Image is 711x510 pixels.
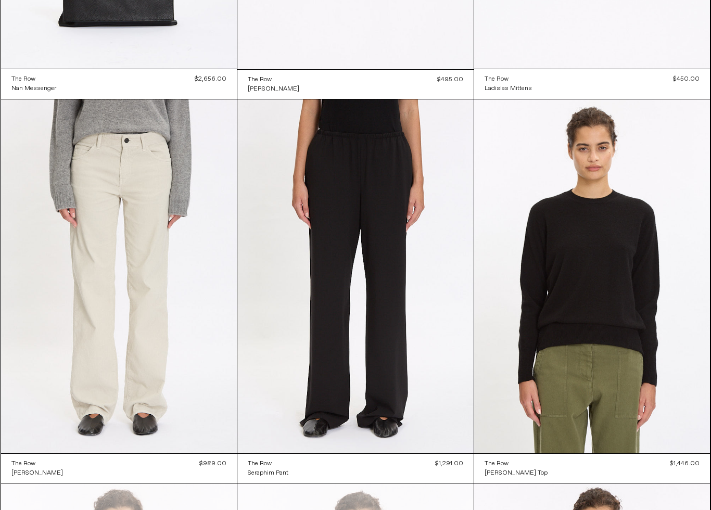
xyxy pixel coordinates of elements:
[248,469,288,478] div: Seraphim Pant
[485,459,548,468] a: The Row
[1,99,237,453] img: The Row Carlyl Pant in ice
[485,84,532,93] a: Ladislas Mittens
[248,75,299,84] a: The Row
[435,459,463,468] div: $1,291.00
[485,468,548,478] a: [PERSON_NAME] Top
[11,84,56,93] a: Nan Messenger
[248,468,288,478] a: Seraphim Pant
[673,74,700,84] div: $450.00
[485,74,532,84] a: The Row
[248,75,272,84] div: The Row
[195,74,226,84] div: $2,656.00
[11,469,63,478] div: [PERSON_NAME]
[199,459,226,468] div: $989.00
[474,99,710,453] img: The Row Leilani Top in black
[485,469,548,478] div: [PERSON_NAME] Top
[11,459,63,468] a: The Row
[485,75,509,84] div: The Row
[248,84,299,94] a: [PERSON_NAME]
[11,460,35,468] div: The Row
[437,75,463,84] div: $495.00
[11,468,63,478] a: [PERSON_NAME]
[11,74,56,84] a: The Row
[237,99,474,454] img: The Row Seraphim Pant in black
[670,459,700,468] div: $1,446.00
[11,75,35,84] div: The Row
[248,460,272,468] div: The Row
[485,460,509,468] div: The Row
[248,85,299,94] div: [PERSON_NAME]
[248,459,288,468] a: The Row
